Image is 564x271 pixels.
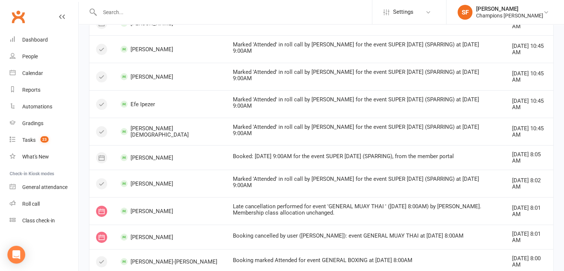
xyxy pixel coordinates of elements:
[121,258,220,265] span: [PERSON_NAME]-[PERSON_NAME]
[121,180,220,187] span: [PERSON_NAME]
[121,101,220,108] span: Efe Ipezer
[121,234,220,241] span: [PERSON_NAME]
[10,132,78,148] a: Tasks 23
[22,201,40,207] div: Roll call
[233,153,499,160] div: Booked: [DATE] 9:00AM for the event SUPER [DATE] (SPARRING), from the member portal
[233,97,499,109] div: Marked 'Attended' in roll call by [PERSON_NAME] for the event SUPER [DATE] (SPARRING) at [DATE] 9...
[233,257,499,264] div: Booking marked Attended for event GENERAL BOXING at [DATE] 8:00AM
[121,125,220,138] span: [PERSON_NAME][DEMOGRAPHIC_DATA]
[10,48,78,65] a: People
[512,231,547,243] div: [DATE] 8:01 AM
[22,104,52,110] div: Automations
[512,17,547,29] div: [DATE] 10:46 AM
[22,87,40,93] div: Reports
[512,43,547,55] div: [DATE] 10:45 AM
[233,233,499,239] div: Booking cancelled by user ([PERSON_NAME]): event GENERAL MUAY THAI at [DATE] 8:00AM
[233,19,499,25] div: Booked: [DATE] 9:00AM for the event SUPER [DATE] (SPARRING), by [PERSON_NAME]
[22,154,49,160] div: What's New
[22,70,43,76] div: Calendar
[233,176,499,188] div: Marked 'Attended' in roll call by [PERSON_NAME] for the event SUPER [DATE] (SPARRING) at [DATE] 9...
[121,46,220,53] span: [PERSON_NAME]
[10,212,78,229] a: Class kiosk mode
[512,255,547,268] div: [DATE] 8:00 AM
[40,136,49,143] span: 23
[121,73,220,80] span: [PERSON_NAME]
[121,154,220,161] span: [PERSON_NAME]
[512,205,547,217] div: [DATE] 8:01 AM
[233,203,499,216] div: Late cancellation performed for event 'GENERAL MUAY THAI ' ([DATE] 8:00AM) by [PERSON_NAME]. Memb...
[393,4,413,20] span: Settings
[512,71,547,83] div: [DATE] 10:45 AM
[10,196,78,212] a: Roll call
[22,184,67,190] div: General attendance
[476,12,543,19] div: Champions [PERSON_NAME]
[10,65,78,82] a: Calendar
[22,120,43,126] div: Gradings
[22,218,55,223] div: Class check-in
[233,124,499,136] div: Marked 'Attended' in roll call by [PERSON_NAME] for the event SUPER [DATE] (SPARRING) at [DATE] 9...
[9,7,27,26] a: Clubworx
[98,7,372,17] input: Search...
[22,37,48,43] div: Dashboard
[10,98,78,115] a: Automations
[10,148,78,165] a: What's New
[10,115,78,132] a: Gradings
[10,32,78,48] a: Dashboard
[7,246,25,264] div: Open Intercom Messenger
[512,98,547,110] div: [DATE] 10:45 AM
[512,177,547,190] div: [DATE] 8:02 AM
[22,53,38,59] div: People
[476,6,543,12] div: [PERSON_NAME]
[10,82,78,98] a: Reports
[512,125,547,138] div: [DATE] 10:45 AM
[10,179,78,196] a: General attendance kiosk mode
[233,69,499,81] div: Marked 'Attended' in roll call by [PERSON_NAME] for the event SUPER [DATE] (SPARRING) at [DATE] 9...
[121,208,220,215] span: [PERSON_NAME]
[458,5,472,20] div: SF
[512,151,547,164] div: [DATE] 8:05 AM
[233,42,499,54] div: Marked 'Attended' in roll call by [PERSON_NAME] for the event SUPER [DATE] (SPARRING) at [DATE] 9...
[22,137,36,143] div: Tasks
